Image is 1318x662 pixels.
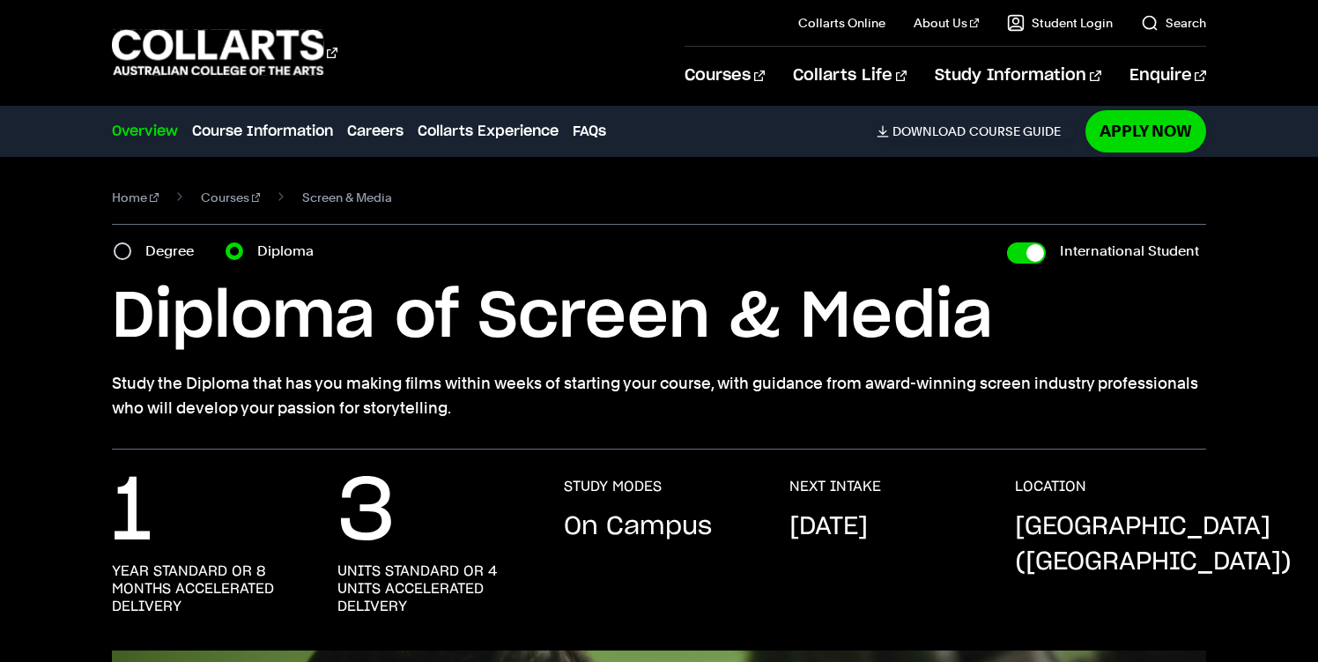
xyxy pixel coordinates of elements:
[564,510,712,545] p: On Campus
[573,121,606,142] a: FAQs
[892,123,966,139] span: Download
[564,478,662,495] h3: STUDY MODES
[201,185,261,210] a: Courses
[112,278,1206,357] h1: Diploma of Screen & Media
[877,123,1075,139] a: DownloadCourse Guide
[1007,14,1113,32] a: Student Login
[685,47,765,105] a: Courses
[1015,478,1086,495] h3: LOCATION
[793,47,907,105] a: Collarts Life
[112,478,152,548] p: 1
[914,14,979,32] a: About Us
[112,27,337,78] div: Go to homepage
[145,239,204,264] label: Degree
[192,121,333,142] a: Course Information
[257,239,324,264] label: Diploma
[112,185,159,210] a: Home
[1015,510,1292,580] p: [GEOGRAPHIC_DATA] ([GEOGRAPHIC_DATA])
[789,478,881,495] h3: NEXT INTAKE
[935,47,1100,105] a: Study Information
[347,121,404,142] a: Careers
[112,562,302,615] h3: year standard or 8 months accelerated delivery
[418,121,559,142] a: Collarts Experience
[1060,239,1199,264] label: International Student
[1129,47,1206,105] a: Enquire
[337,478,396,548] p: 3
[1085,110,1206,152] a: Apply Now
[337,562,528,615] h3: units standard or 4 units accelerated delivery
[302,185,392,210] span: Screen & Media
[112,121,178,142] a: Overview
[1141,14,1206,32] a: Search
[789,510,868,545] p: [DATE]
[798,14,885,32] a: Collarts Online
[112,371,1206,420] p: Study the Diploma that has you making films within weeks of starting your course, with guidance f...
